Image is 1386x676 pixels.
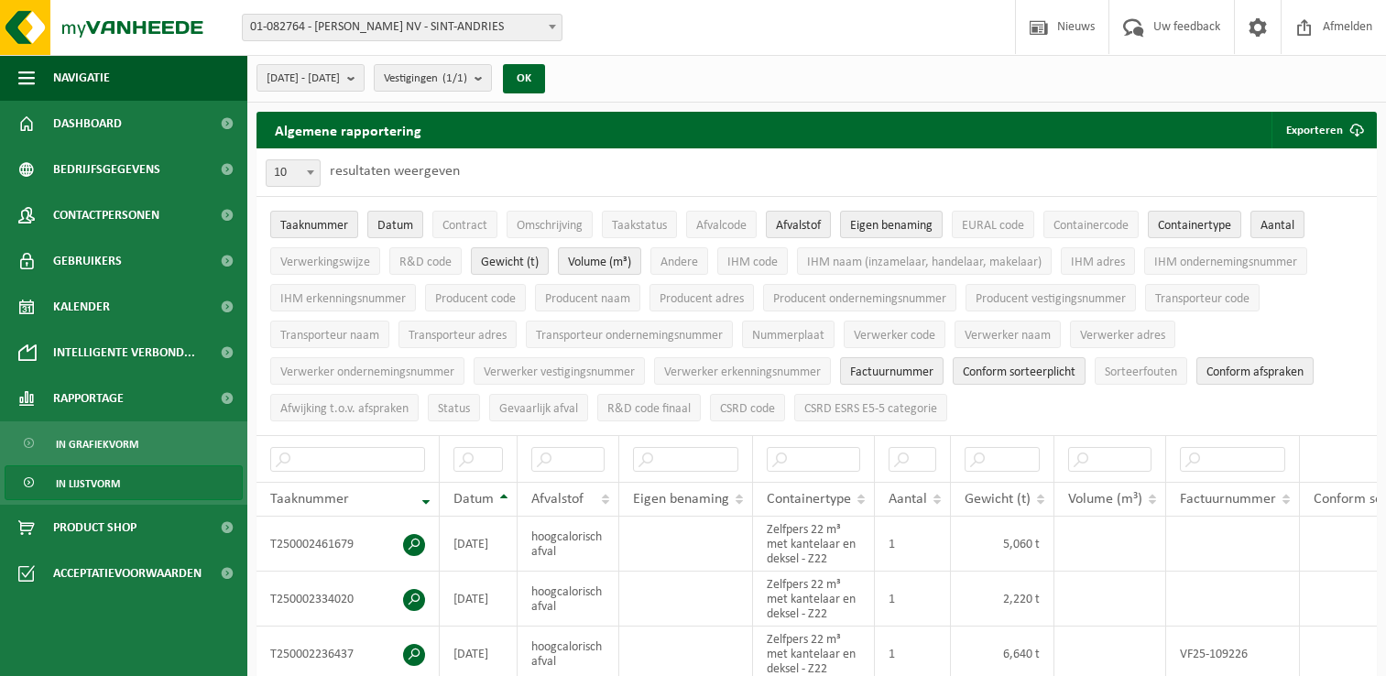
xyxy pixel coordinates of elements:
[1260,219,1294,233] span: Aantal
[280,292,406,306] span: IHM erkenningsnummer
[435,292,516,306] span: Producent code
[1068,492,1142,507] span: Volume (m³)
[270,247,380,275] button: VerwerkingswijzeVerwerkingswijze: Activate to sort
[742,321,835,348] button: NummerplaatNummerplaat: Activate to sort
[797,247,1052,275] button: IHM naam (inzamelaar, handelaar, makelaar)IHM naam (inzamelaar, handelaar, makelaar): Activate to...
[242,14,562,41] span: 01-082764 - JAN DUPONT KAASIMPORT NV - SINT-ANDRIES
[752,329,824,343] span: Nummerplaat
[53,55,110,101] span: Navigatie
[5,426,243,461] a: In grafiekvorm
[951,517,1054,572] td: 5,060 t
[374,64,492,92] button: Vestigingen(1/1)
[660,256,698,269] span: Andere
[727,256,778,269] span: IHM code
[1158,219,1231,233] span: Containertype
[1043,211,1139,238] button: ContainercodeContainercode: Activate to sort
[409,329,507,343] span: Transporteur adres
[710,394,785,421] button: CSRD codeCSRD code: Activate to sort
[776,219,821,233] span: Afvalstof
[602,211,677,238] button: TaakstatusTaakstatus: Activate to sort
[256,64,365,92] button: [DATE] - [DATE]
[955,321,1061,348] button: Verwerker naamVerwerker naam: Activate to sort
[766,211,831,238] button: AfvalstofAfvalstof: Activate to sort
[794,394,947,421] button: CSRD ESRS E5-5 categorieCSRD ESRS E5-5 categorie: Activate to sort
[1071,256,1125,269] span: IHM adres
[660,292,744,306] span: Producent adres
[399,256,452,269] span: R&D code
[270,321,389,348] button: Transporteur naamTransporteur naam: Activate to sort
[267,160,320,186] span: 10
[953,357,1086,385] button: Conform sorteerplicht : Activate to sort
[654,357,831,385] button: Verwerker erkenningsnummerVerwerker erkenningsnummer: Activate to sort
[875,572,951,627] td: 1
[53,284,110,330] span: Kalender
[1155,292,1250,306] span: Transporteur code
[650,247,708,275] button: AndereAndere: Activate to sort
[389,247,462,275] button: R&D codeR&amp;D code: Activate to sort
[256,517,440,572] td: T250002461679
[280,402,409,416] span: Afwijking t.o.v. afspraken
[453,492,494,507] span: Datum
[438,402,470,416] span: Status
[518,572,619,627] td: hoogcalorisch afval
[256,572,440,627] td: T250002334020
[963,365,1075,379] span: Conform sorteerplicht
[844,321,945,348] button: Verwerker codeVerwerker code: Activate to sort
[280,365,454,379] span: Verwerker ondernemingsnummer
[889,492,927,507] span: Aantal
[270,211,358,238] button: TaaknummerTaaknummer: Activate to remove sorting
[951,572,1054,627] td: 2,220 t
[1250,211,1304,238] button: AantalAantal: Activate to sort
[503,64,545,93] button: OK
[1154,256,1297,269] span: IHM ondernemingsnummer
[1105,365,1177,379] span: Sorteerfouten
[875,517,951,572] td: 1
[807,256,1042,269] span: IHM naam (inzamelaar, handelaar, makelaar)
[377,219,413,233] span: Datum
[280,256,370,269] span: Verwerkingswijze
[53,192,159,238] span: Contactpersonen
[481,256,539,269] span: Gewicht (t)
[270,284,416,311] button: IHM erkenningsnummerIHM erkenningsnummer: Activate to sort
[633,492,729,507] span: Eigen benaming
[428,394,480,421] button: StatusStatus: Activate to sort
[664,365,821,379] span: Verwerker erkenningsnummer
[1148,211,1241,238] button: ContainertypeContainertype: Activate to sort
[256,112,440,148] h2: Algemene rapportering
[850,219,933,233] span: Eigen benaming
[649,284,754,311] button: Producent adresProducent adres: Activate to sort
[976,292,1126,306] span: Producent vestigingsnummer
[686,211,757,238] button: AfvalcodeAfvalcode: Activate to sort
[489,394,588,421] button: Gevaarlijk afval : Activate to sort
[840,211,943,238] button: Eigen benamingEigen benaming: Activate to sort
[384,65,467,93] span: Vestigingen
[753,517,875,572] td: Zelfpers 22 m³ met kantelaar en deksel - Z22
[568,256,631,269] span: Volume (m³)
[53,238,122,284] span: Gebruikers
[56,466,120,501] span: In lijstvorm
[432,211,497,238] button: ContractContract: Activate to sort
[854,329,935,343] span: Verwerker code
[607,402,691,416] span: R&D code finaal
[1095,357,1187,385] button: SorteerfoutenSorteerfouten: Activate to sort
[531,492,584,507] span: Afvalstof
[53,147,160,192] span: Bedrijfsgegevens
[1053,219,1129,233] span: Containercode
[558,247,641,275] button: Volume (m³)Volume (m³): Activate to sort
[442,72,467,84] count: (1/1)
[696,219,747,233] span: Afvalcode
[270,394,419,421] button: Afwijking t.o.v. afsprakenAfwijking t.o.v. afspraken: Activate to sort
[507,211,593,238] button: OmschrijvingOmschrijving: Activate to sort
[474,357,645,385] button: Verwerker vestigingsnummerVerwerker vestigingsnummer: Activate to sort
[471,247,549,275] button: Gewicht (t)Gewicht (t): Activate to sort
[56,427,138,462] span: In grafiekvorm
[398,321,517,348] button: Transporteur adresTransporteur adres: Activate to sort
[1271,112,1375,148] button: Exporteren
[773,292,946,306] span: Producent ondernemingsnummer
[763,284,956,311] button: Producent ondernemingsnummerProducent ondernemingsnummer: Activate to sort
[545,292,630,306] span: Producent naam
[1196,357,1314,385] button: Conform afspraken : Activate to sort
[962,219,1024,233] span: EURAL code
[425,284,526,311] button: Producent codeProducent code: Activate to sort
[597,394,701,421] button: R&D code finaalR&amp;D code finaal: Activate to sort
